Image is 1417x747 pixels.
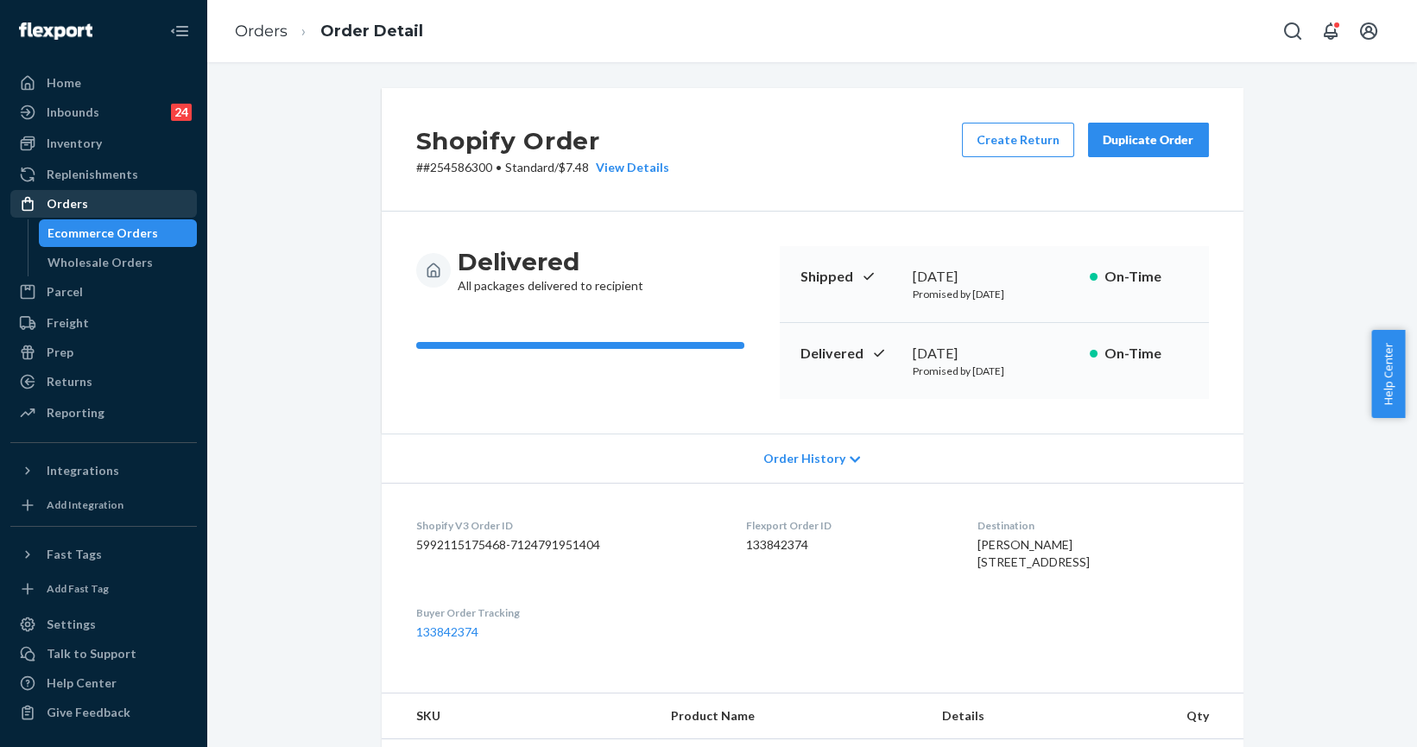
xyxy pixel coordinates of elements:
dd: 5992115175468-7124791951404 [416,536,718,554]
div: Add Fast Tag [47,581,109,596]
button: Give Feedback [10,699,197,726]
div: Duplicate Order [1103,131,1194,149]
h2: Shopify Order [416,123,669,159]
div: Fast Tags [47,546,102,563]
a: Ecommerce Orders [39,219,198,247]
div: Parcel [47,283,83,301]
p: On-Time [1104,267,1188,287]
div: Give Feedback [47,704,130,721]
th: Qty [1117,693,1243,739]
a: 133842374 [416,624,478,639]
a: Inventory [10,130,197,157]
a: Talk to Support [10,640,197,668]
a: Replenishments [10,161,197,188]
div: All packages delivered to recipient [458,246,643,294]
div: Reporting [47,404,104,421]
a: Reporting [10,399,197,427]
dt: Destination [977,518,1208,533]
th: Product Name [657,693,928,739]
dd: 133842374 [746,536,950,554]
div: Ecommerce Orders [47,225,158,242]
a: Settings [10,611,197,638]
th: Details [928,693,1118,739]
div: Help Center [47,674,117,692]
a: Orders [235,22,288,41]
button: Help Center [1371,330,1405,418]
button: Close Navigation [162,14,197,48]
a: Orders [10,190,197,218]
p: Promised by [DATE] [913,287,1076,301]
p: Shipped [800,267,899,287]
div: Home [47,74,81,92]
div: Integrations [47,462,119,479]
p: Delivered [800,344,899,364]
th: SKU [382,693,657,739]
button: View Details [589,159,669,176]
a: Order Detail [320,22,423,41]
button: Integrations [10,457,197,484]
img: Flexport logo [19,22,92,40]
button: Open Search Box [1275,14,1310,48]
div: Wholesale Orders [47,254,153,271]
div: Freight [47,314,89,332]
div: Prep [47,344,73,361]
div: Inventory [47,135,102,152]
ol: breadcrumbs [221,6,437,57]
button: Fast Tags [10,541,197,568]
a: Inbounds24 [10,98,197,126]
div: Add Integration [47,497,123,512]
span: • [496,160,502,174]
a: Returns [10,368,197,396]
a: Parcel [10,278,197,306]
dt: Buyer Order Tracking [416,605,718,620]
h3: Delivered [458,246,643,277]
div: [DATE] [913,267,1076,287]
a: Help Center [10,669,197,697]
p: Promised by [DATE] [913,364,1076,378]
a: Add Integration [10,491,197,519]
span: Standard [505,160,554,174]
button: Open notifications [1313,14,1348,48]
button: Create Return [962,123,1074,157]
span: [PERSON_NAME] [STREET_ADDRESS] [977,537,1090,569]
p: # #254586300 / $7.48 [416,159,669,176]
button: Open account menu [1351,14,1386,48]
div: Inbounds [47,104,99,121]
div: Settings [47,616,96,633]
a: Wholesale Orders [39,249,198,276]
div: [DATE] [913,344,1076,364]
a: Prep [10,339,197,366]
p: On-Time [1104,344,1188,364]
span: Order History [763,450,845,467]
button: Duplicate Order [1088,123,1209,157]
div: Replenishments [47,166,138,183]
div: 24 [171,104,192,121]
a: Home [10,69,197,97]
div: Orders [47,195,88,212]
div: Returns [47,373,92,390]
div: Talk to Support [47,645,136,662]
a: Add Fast Tag [10,575,197,603]
dt: Shopify V3 Order ID [416,518,718,533]
a: Freight [10,309,197,337]
dt: Flexport Order ID [746,518,950,533]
